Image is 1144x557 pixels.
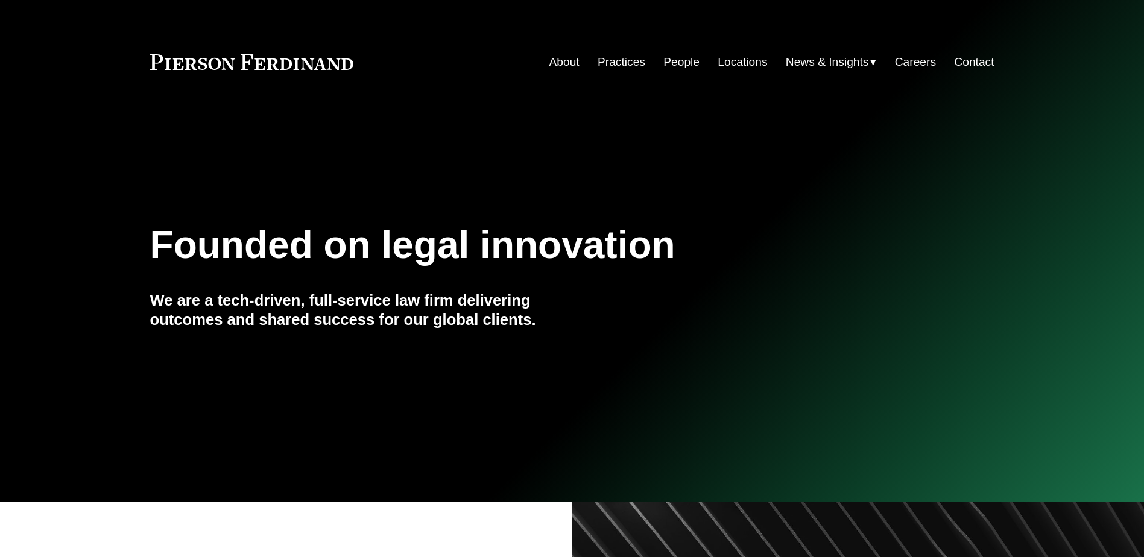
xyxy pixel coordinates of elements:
h4: We are a tech-driven, full-service law firm delivering outcomes and shared success for our global... [150,291,572,330]
a: Contact [954,51,994,74]
a: Practices [598,51,645,74]
a: folder dropdown [786,51,877,74]
a: People [663,51,700,74]
h1: Founded on legal innovation [150,223,854,267]
a: Locations [718,51,767,74]
a: About [549,51,580,74]
span: News & Insights [786,52,869,73]
a: Careers [895,51,936,74]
